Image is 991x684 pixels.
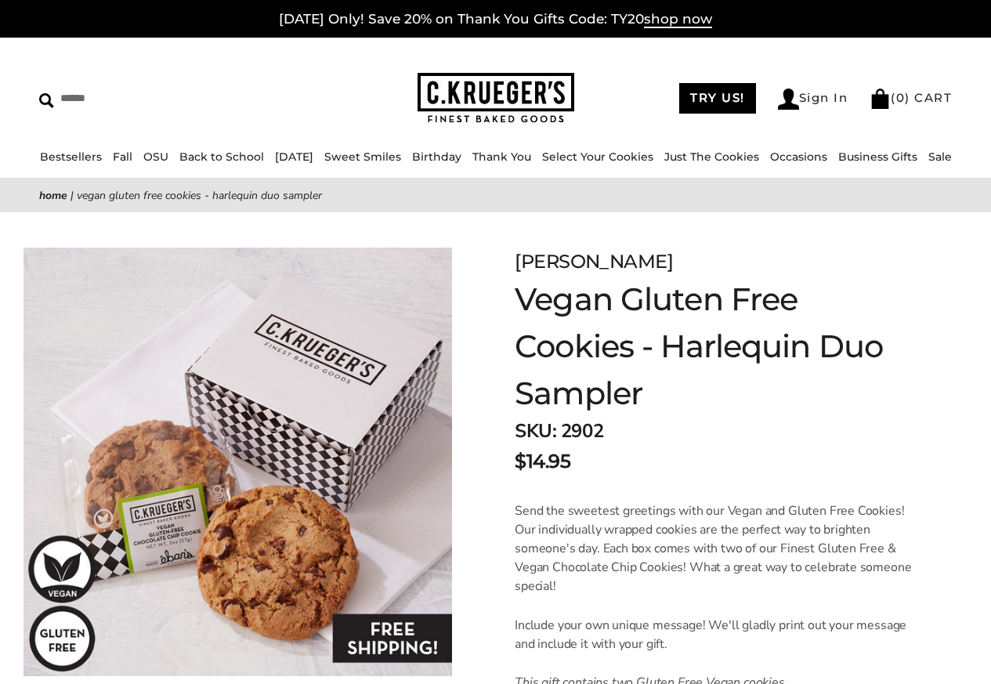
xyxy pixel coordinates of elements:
span: | [71,188,74,203]
a: (0) CART [870,90,952,105]
a: [DATE] Only! Save 20% on Thank You Gifts Code: TY20shop now [279,11,712,28]
span: shop now [644,11,712,28]
p: Send the sweetest greetings with our Vegan and Gluten Free Cookies! Our individually wrapped cook... [515,501,913,595]
a: Sale [928,150,952,164]
a: Back to School [179,150,264,164]
a: Home [39,188,67,203]
a: Sweet Smiles [324,150,401,164]
a: Select Your Cookies [542,150,653,164]
img: C.KRUEGER'S [418,73,574,124]
a: Business Gifts [838,150,917,164]
span: 0 [896,90,906,105]
a: Just The Cookies [664,150,759,164]
span: $14.95 [515,447,570,476]
span: Vegan Gluten Free Cookies - Harlequin Duo Sampler [77,188,322,203]
img: Vegan Gluten Free Cookies - Harlequin Duo Sampler [24,248,452,676]
nav: breadcrumbs [39,186,952,204]
h1: Vegan Gluten Free Cookies - Harlequin Duo Sampler [515,276,913,417]
a: Sign In [778,89,848,110]
a: Fall [113,150,132,164]
a: Bestsellers [40,150,102,164]
a: [DATE] [275,150,313,164]
a: Occasions [770,150,827,164]
input: Search [39,86,248,110]
a: Birthday [412,150,461,164]
div: [PERSON_NAME] [515,248,913,276]
span: 2902 [561,418,603,443]
p: Include your own unique message! We'll gladly print out your message and include it with your gift. [515,616,913,653]
img: Search [39,93,54,108]
a: Thank You [472,150,531,164]
a: OSU [143,150,168,164]
strong: SKU: [515,418,556,443]
img: Bag [870,89,891,109]
a: TRY US! [679,83,756,114]
img: Account [778,89,799,110]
